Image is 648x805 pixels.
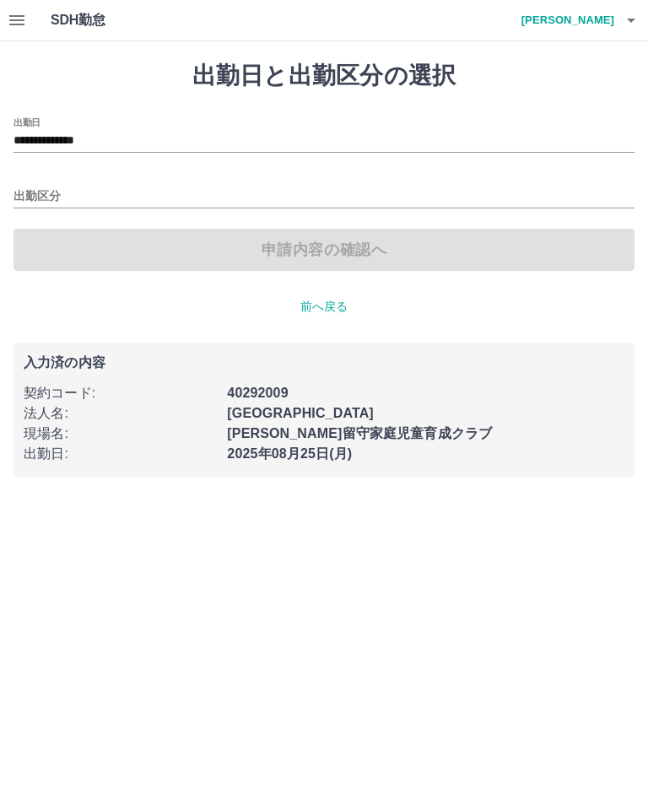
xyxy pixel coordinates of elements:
[227,446,352,461] b: 2025年08月25日(月)
[24,424,217,444] p: 現場名 :
[13,298,634,316] p: 前へ戻る
[13,62,634,90] h1: 出勤日と出勤区分の選択
[24,403,217,424] p: 法人名 :
[24,383,217,403] p: 契約コード :
[227,386,288,400] b: 40292009
[24,444,217,464] p: 出勤日 :
[13,116,40,128] label: 出勤日
[227,426,492,440] b: [PERSON_NAME]留守家庭児童育成クラブ
[24,356,624,370] p: 入力済の内容
[227,406,374,420] b: [GEOGRAPHIC_DATA]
